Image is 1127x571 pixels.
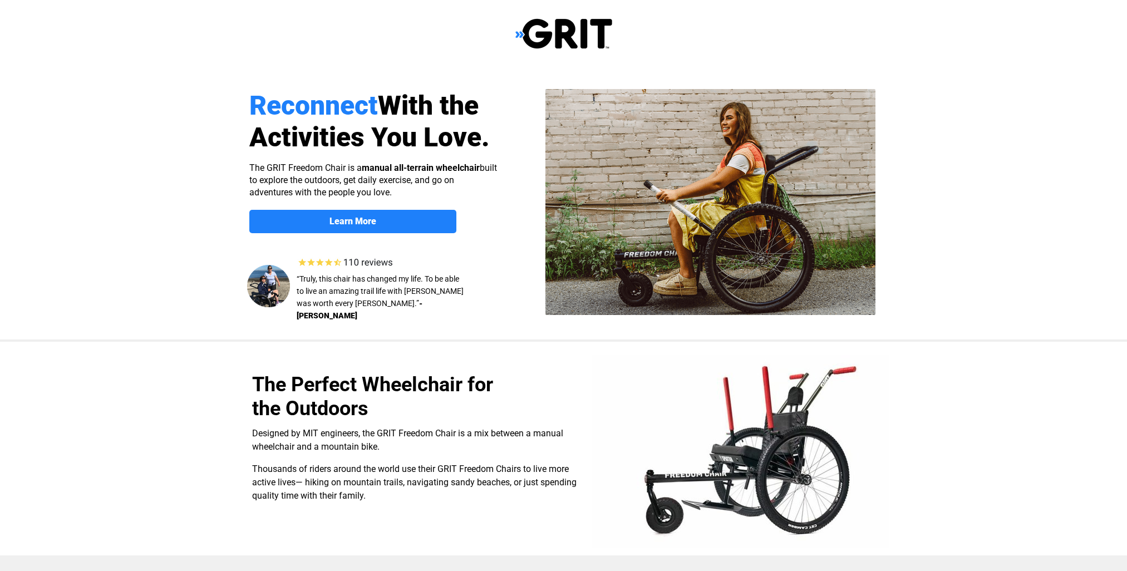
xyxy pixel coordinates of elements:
strong: manual all-terrain wheelchair [362,163,480,173]
span: The GRIT Freedom Chair is a built to explore the outdoors, get daily exercise, and go on adventur... [249,163,497,198]
a: Learn More [249,210,456,233]
span: Designed by MIT engineers, the GRIT Freedom Chair is a mix between a manual wheelchair and a moun... [252,428,563,452]
span: The Perfect Wheelchair for the Outdoors [252,373,493,420]
span: Thousands of riders around the world use their GRIT Freedom Chairs to live more active lives— hik... [252,464,577,501]
span: Activities You Love. [249,121,490,153]
span: “Truly, this chair has changed my life. To be able to live an amazing trail life with [PERSON_NAM... [297,274,464,308]
span: With the [378,90,479,121]
strong: Learn More [329,216,376,227]
span: Reconnect [249,90,378,121]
